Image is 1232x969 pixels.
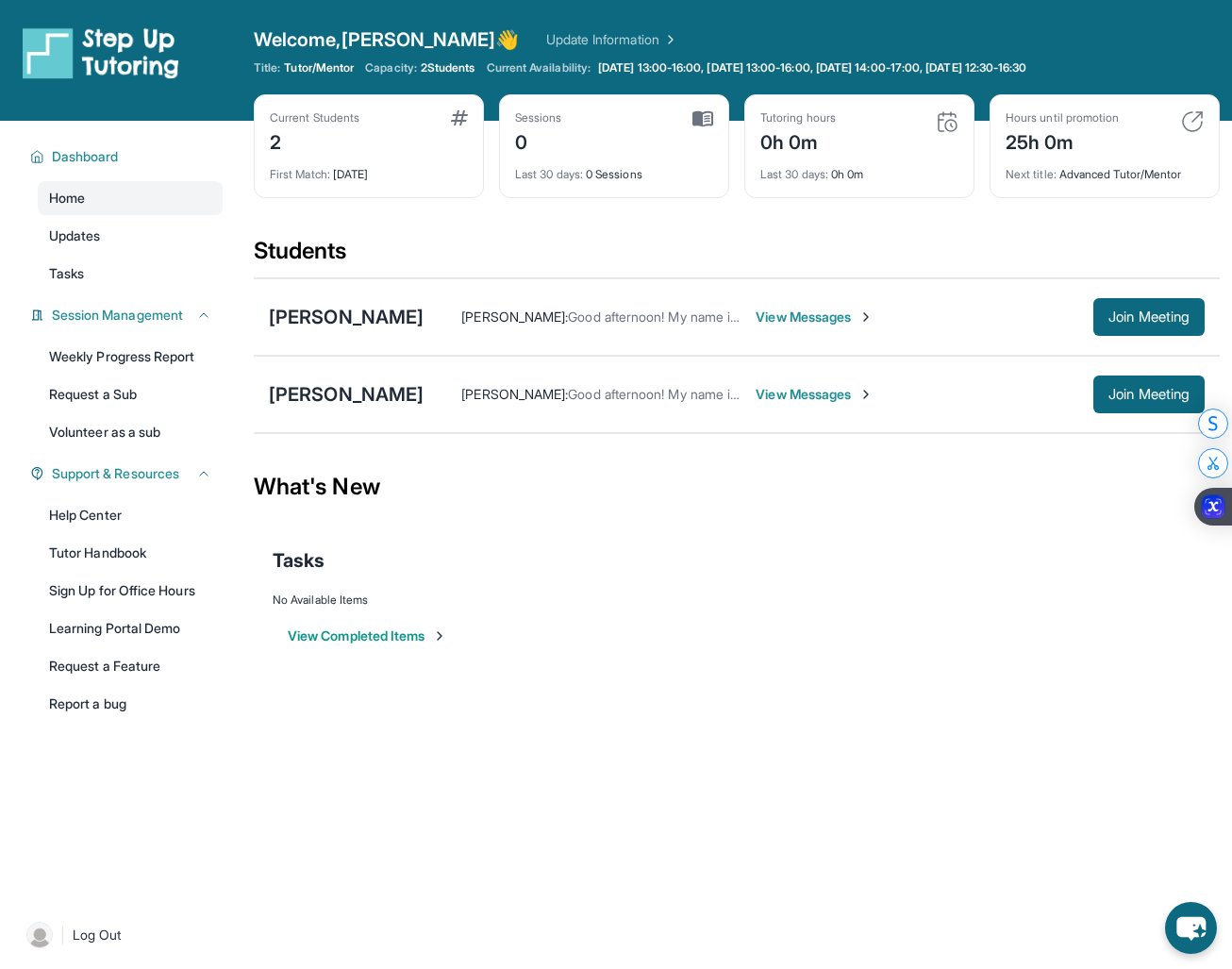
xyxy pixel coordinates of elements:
[49,226,101,245] span: Updates
[270,167,330,181] span: First Match :
[44,306,211,325] button: Session Management
[858,309,874,325] img: Chevron-Right
[19,914,223,956] a: |Log Out
[461,309,568,325] span: [PERSON_NAME] :
[760,125,836,156] div: 0h 0m
[44,464,211,483] button: Support & Resources
[1108,311,1190,323] span: Join Meeting
[38,574,223,608] a: Sign Up for Office Hours
[1093,298,1205,336] button: Join Meeting
[421,60,475,75] span: 2 Students
[546,30,678,49] a: Update Information
[1093,376,1205,413] button: Join Meeting
[692,110,713,127] img: card
[1108,389,1190,400] span: Join Meeting
[52,147,119,166] span: Dashboard
[451,110,468,125] img: card
[515,110,562,125] div: Sessions
[1006,110,1119,125] div: Hours until promotion
[858,387,874,402] img: Chevron-Right
[487,60,591,75] span: Current Availability:
[254,236,1220,277] div: Students
[936,110,958,133] img: card
[461,386,568,402] span: [PERSON_NAME] :
[756,385,874,404] span: View Messages
[44,147,211,166] button: Dashboard
[269,304,424,330] div: [PERSON_NAME]
[515,125,562,156] div: 0
[38,649,223,683] a: Request a Feature
[38,611,223,645] a: Learning Portal Demo
[52,464,179,483] span: Support & Resources
[515,167,583,181] span: Last 30 days :
[760,156,958,182] div: 0h 0m
[273,547,325,574] span: Tasks
[38,219,223,253] a: Updates
[594,60,1030,75] a: [DATE] 13:00-16:00, [DATE] 13:00-16:00, [DATE] 14:00-17:00, [DATE] 12:30-16:30
[49,189,85,208] span: Home
[38,415,223,449] a: Volunteer as a sub
[254,445,1220,528] div: What's New
[270,110,359,125] div: Current Students
[49,264,84,283] span: Tasks
[515,156,713,182] div: 0 Sessions
[38,536,223,570] a: Tutor Handbook
[1181,110,1204,133] img: card
[1165,902,1217,954] button: chat-button
[52,306,183,325] span: Session Management
[760,110,836,125] div: Tutoring hours
[38,687,223,721] a: Report a bug
[26,922,53,948] img: user-img
[23,26,179,79] img: logo
[273,593,1201,608] div: No Available Items
[254,26,520,53] span: Welcome, [PERSON_NAME] 👋
[284,60,354,75] span: Tutor/Mentor
[756,308,874,326] span: View Messages
[659,30,678,49] img: Chevron Right
[38,498,223,532] a: Help Center
[288,627,447,645] button: View Completed Items
[598,60,1026,75] span: [DATE] 13:00-16:00, [DATE] 13:00-16:00, [DATE] 14:00-17:00, [DATE] 12:30-16:30
[38,377,223,411] a: Request a Sub
[60,924,65,946] span: |
[254,60,280,75] span: Title:
[38,181,223,215] a: Home
[38,257,223,291] a: Tasks
[269,381,424,408] div: [PERSON_NAME]
[1006,167,1057,181] span: Next title :
[38,340,223,374] a: Weekly Progress Report
[1006,156,1204,182] div: Advanced Tutor/Mentor
[270,125,359,156] div: 2
[73,926,122,944] span: Log Out
[1006,125,1119,156] div: 25h 0m
[365,60,417,75] span: Capacity:
[270,156,468,182] div: [DATE]
[760,167,828,181] span: Last 30 days :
